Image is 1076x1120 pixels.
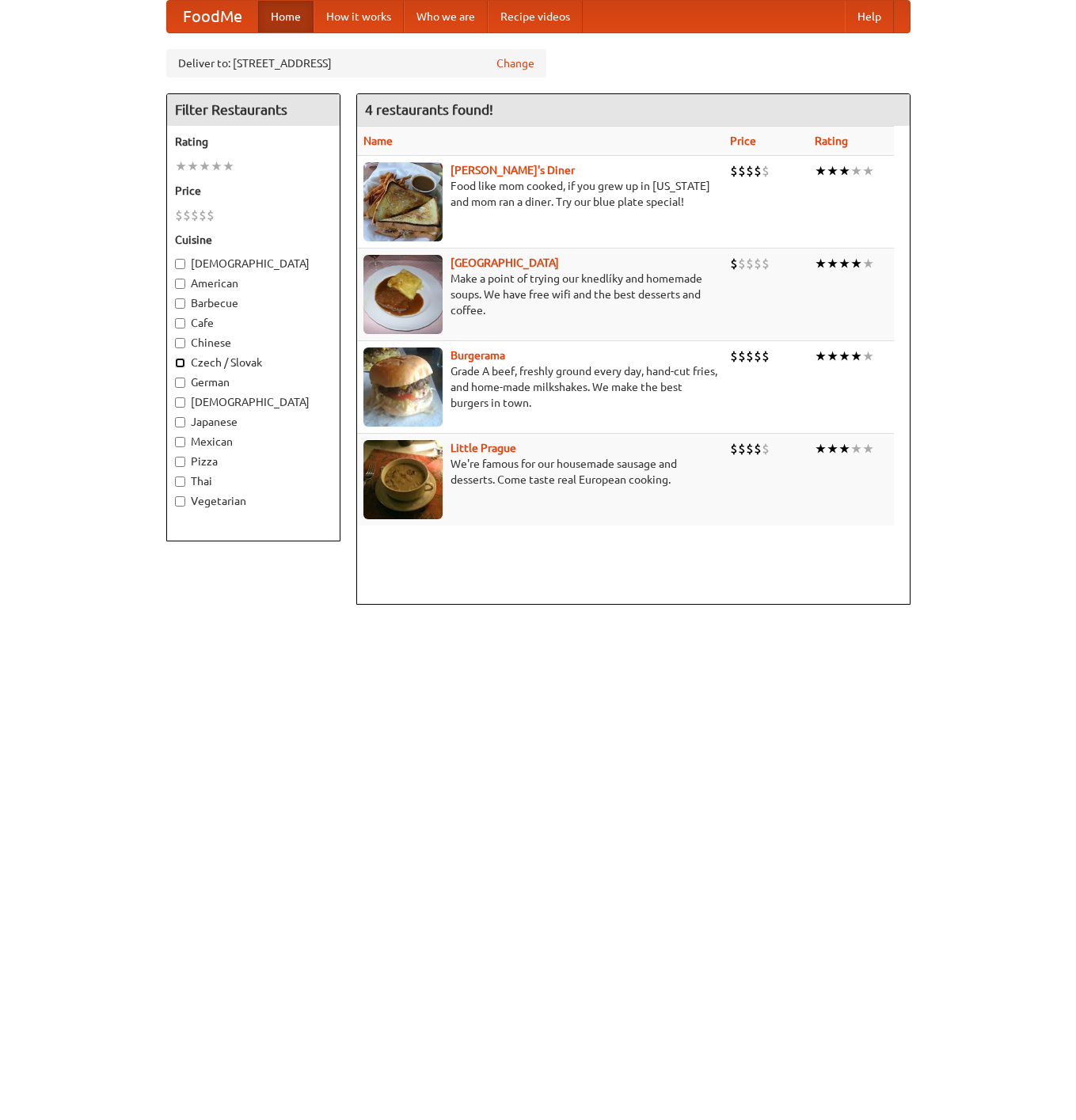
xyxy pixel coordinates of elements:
[175,207,183,224] li: $
[207,207,215,224] li: $
[838,440,850,457] li: ★
[175,259,185,269] input: [DEMOGRAPHIC_DATA]
[738,162,746,180] li: $
[746,440,754,457] li: $
[754,440,762,457] li: $
[183,207,191,224] li: $
[363,456,718,488] p: We're famous for our housemade sausage and desserts. Come taste real European cooking.
[404,1,488,32] a: Who we are
[175,158,187,175] li: ★
[862,440,874,457] li: ★
[815,440,827,457] li: ★
[175,417,185,427] input: Japanese
[363,271,718,318] p: Make a point of trying our knedlíky and homemade soups. We have free wifi and the best desserts a...
[838,347,850,365] li: ★
[363,347,443,427] img: burgerama.jpg
[175,275,332,291] label: American
[363,440,443,519] img: littleprague.jpg
[746,162,754,180] li: $
[363,363,718,411] p: Grade A beef, freshly ground every day, hand-cut fries, and home-made milkshakes. We make the bes...
[754,162,762,180] li: $
[738,347,746,365] li: $
[754,255,762,272] li: $
[199,158,211,175] li: ★
[175,338,185,348] input: Chinese
[167,1,258,32] a: FoodMe
[175,496,185,507] input: Vegetarian
[754,347,762,365] li: $
[167,94,340,126] h4: Filter Restaurants
[850,255,862,272] li: ★
[175,374,332,390] label: German
[365,102,493,117] ng-pluralize: 4 restaurants found!
[850,440,862,457] li: ★
[827,347,838,365] li: ★
[363,255,443,334] img: czechpoint.jpg
[175,335,332,351] label: Chinese
[187,158,199,175] li: ★
[175,414,332,430] label: Japanese
[363,162,443,241] img: sallys.jpg
[363,178,718,210] p: Food like mom cooked, if you grew up in [US_STATE] and mom ran a diner. Try our blue plate special!
[175,457,185,467] input: Pizza
[738,255,746,272] li: $
[730,347,738,365] li: $
[815,255,827,272] li: ★
[175,134,332,150] h5: Rating
[850,162,862,180] li: ★
[175,454,332,469] label: Pizza
[862,255,874,272] li: ★
[175,315,332,331] label: Cafe
[730,162,738,180] li: $
[314,1,404,32] a: How it works
[175,397,185,408] input: [DEMOGRAPHIC_DATA]
[730,255,738,272] li: $
[815,135,848,147] a: Rating
[838,255,850,272] li: ★
[827,440,838,457] li: ★
[496,55,534,71] a: Change
[827,162,838,180] li: ★
[738,440,746,457] li: $
[451,164,575,177] a: [PERSON_NAME]'s Diner
[746,347,754,365] li: $
[175,493,332,509] label: Vegetarian
[175,394,332,410] label: [DEMOGRAPHIC_DATA]
[746,255,754,272] li: $
[175,256,332,271] label: [DEMOGRAPHIC_DATA]
[211,158,222,175] li: ★
[175,183,332,199] h5: Price
[730,135,756,147] a: Price
[862,162,874,180] li: ★
[815,347,827,365] li: ★
[175,358,185,368] input: Czech / Slovak
[762,347,770,365] li: $
[451,349,505,362] a: Burgerama
[175,279,185,289] input: American
[730,440,738,457] li: $
[363,135,393,147] a: Name
[827,255,838,272] li: ★
[175,355,332,370] label: Czech / Slovak
[175,295,332,311] label: Barbecue
[175,473,332,489] label: Thai
[451,442,516,454] a: Little Prague
[451,256,559,269] a: [GEOGRAPHIC_DATA]
[815,162,827,180] li: ★
[762,162,770,180] li: $
[862,347,874,365] li: ★
[838,162,850,180] li: ★
[191,207,199,224] li: $
[762,255,770,272] li: $
[199,207,207,224] li: $
[845,1,894,32] a: Help
[175,318,185,328] input: Cafe
[175,298,185,309] input: Barbecue
[258,1,314,32] a: Home
[175,232,332,248] h5: Cuisine
[175,378,185,388] input: German
[175,476,185,487] input: Thai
